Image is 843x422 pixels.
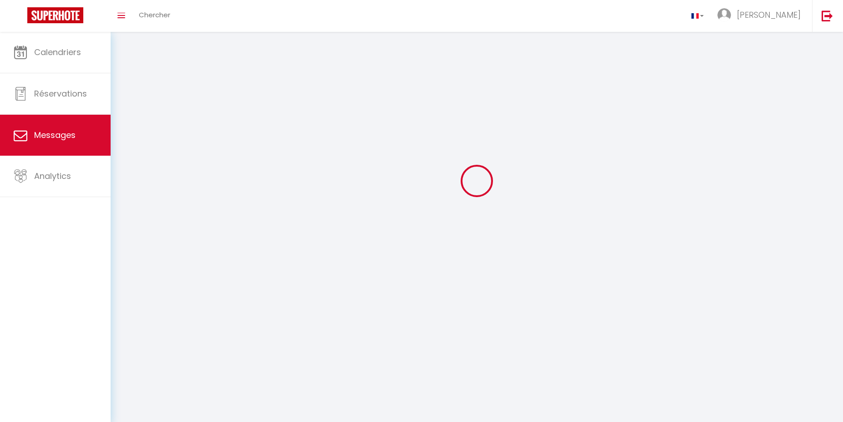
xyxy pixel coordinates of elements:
[717,8,731,22] img: ...
[34,129,76,141] span: Messages
[737,9,801,20] span: [PERSON_NAME]
[34,170,71,182] span: Analytics
[34,46,81,58] span: Calendriers
[822,10,833,21] img: logout
[34,88,87,99] span: Réservations
[27,7,83,23] img: Super Booking
[139,10,170,20] span: Chercher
